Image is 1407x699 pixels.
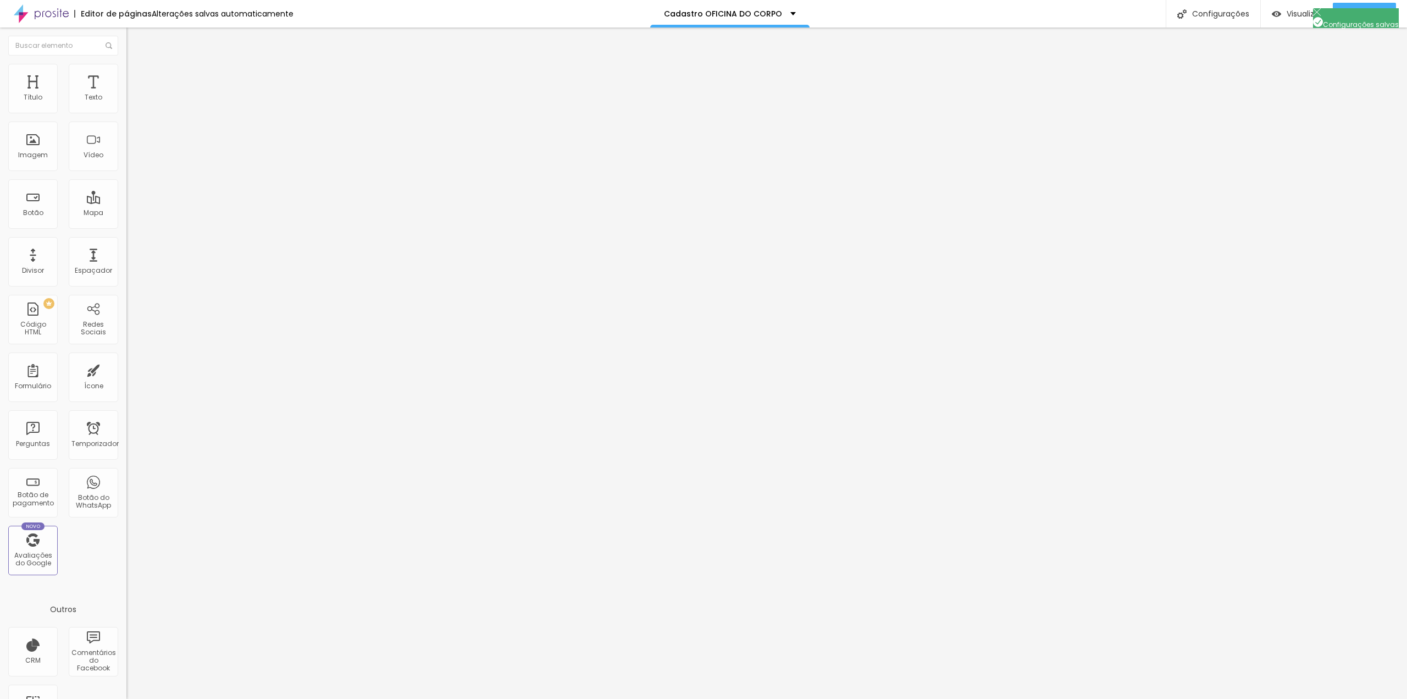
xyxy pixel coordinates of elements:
font: Avaliações do Google [14,551,52,568]
img: Ícone [106,42,112,49]
font: Visualizar [1287,8,1322,19]
font: Temporizador [71,439,119,448]
font: Título [24,92,42,102]
font: Redes Sociais [81,320,106,337]
font: Editor de páginas [81,8,152,19]
font: Imagem [18,150,48,159]
font: Divisor [22,266,44,275]
font: CRM [25,656,41,665]
img: Ícone [1313,17,1323,27]
font: Configurações salvas [1323,20,1399,29]
font: Botão de pagamento [13,490,54,507]
font: Perguntas [16,439,50,448]
font: Vídeo [84,150,103,159]
font: Cadastro OFICINA DO CORPO [664,8,782,19]
input: Buscar elemento [8,36,118,56]
font: Alterações salvas automaticamente [152,8,293,19]
iframe: Editor [126,27,1407,699]
button: Publicar [1333,3,1396,25]
font: Espaçador [75,266,112,275]
font: Botão do WhatsApp [76,493,111,510]
button: Visualizar [1261,3,1333,25]
font: Outros [50,604,76,615]
font: Texto [85,92,102,102]
font: Novo [26,523,41,530]
font: Ícone [84,381,103,390]
font: Mapa [84,208,103,217]
font: Configurações [1192,8,1249,19]
img: view-1.svg [1272,9,1281,19]
img: Ícone [1177,9,1187,19]
font: Código HTML [20,320,46,337]
font: Comentários do Facebook [71,648,116,673]
font: Botão [23,208,43,217]
img: Ícone [1313,8,1321,16]
font: Formulário [15,381,51,390]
